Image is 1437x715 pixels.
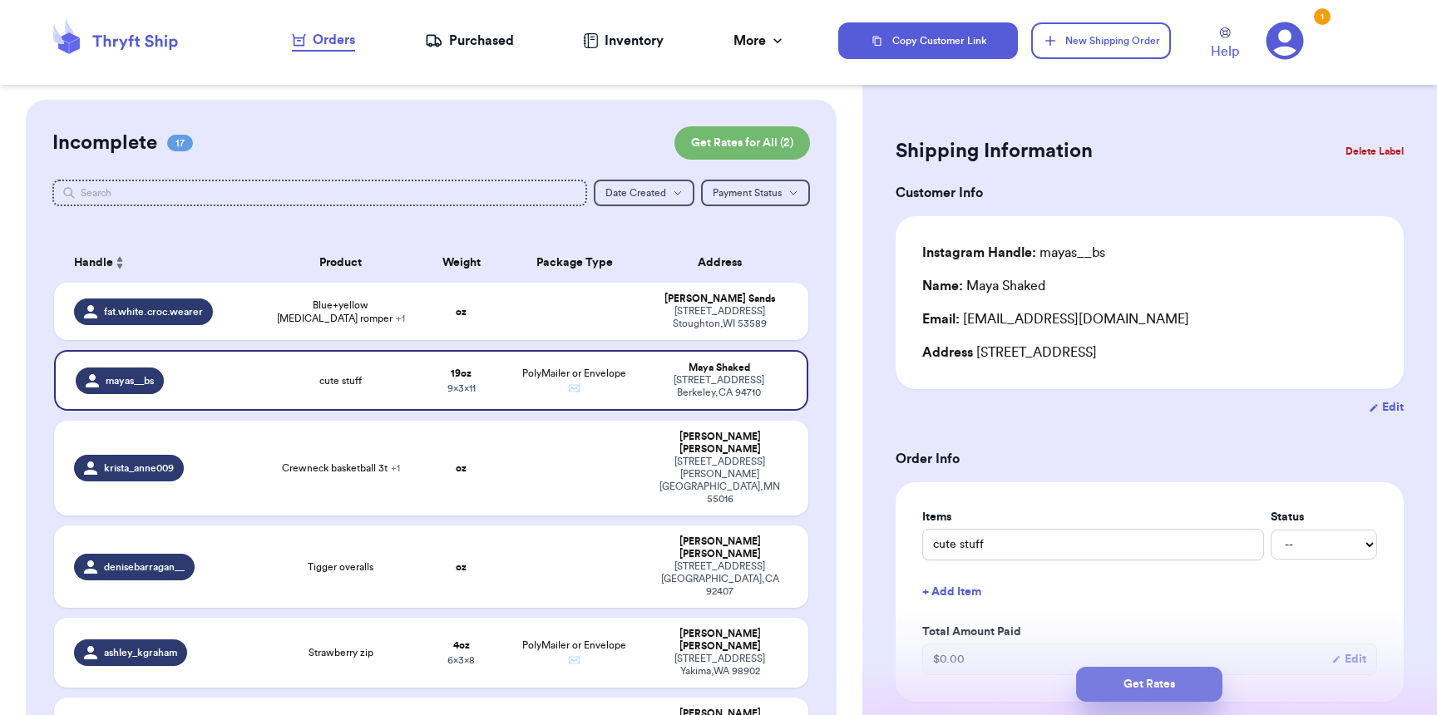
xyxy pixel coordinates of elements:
div: [PERSON_NAME] Sands [652,293,788,305]
div: [PERSON_NAME] [PERSON_NAME] [652,431,788,456]
span: cute stuff [319,374,362,387]
div: mayas__bs [922,243,1105,263]
th: Weight [416,243,506,283]
span: Email: [922,313,960,326]
div: [STREET_ADDRESS] [GEOGRAPHIC_DATA] , CA 92407 [652,560,788,598]
a: Help [1211,27,1239,62]
th: Package Type [506,243,642,283]
span: Blue+yellow [MEDICAL_DATA] romper [275,298,406,325]
a: Purchased [425,31,514,51]
button: Payment Status [701,180,810,206]
button: Sort ascending [113,253,126,273]
a: Orders [292,30,355,52]
button: Get Rates for All (2) [674,126,810,160]
button: Get Rates [1076,667,1222,702]
span: 17 [167,135,193,151]
span: Strawberry zip [309,646,373,659]
span: mayas__bs [106,374,154,387]
button: Edit [1331,651,1366,668]
h2: Incomplete [52,130,157,156]
div: [STREET_ADDRESS] Stoughton , WI 53589 [652,305,788,330]
div: [STREET_ADDRESS] Berkeley , CA 94710 [652,374,786,399]
div: [STREET_ADDRESS][PERSON_NAME] [GEOGRAPHIC_DATA] , MN 55016 [652,456,788,505]
div: [PERSON_NAME] [PERSON_NAME] [652,628,788,653]
span: 9 x 3 x 11 [447,383,476,393]
strong: oz [456,463,467,473]
h2: Shipping Information [896,138,1093,165]
span: Tigger overalls [308,560,373,574]
span: $ 0.00 [933,651,965,668]
span: krista_anne009 [104,461,174,475]
label: Status [1271,509,1377,525]
strong: oz [456,307,467,317]
div: [PERSON_NAME] [PERSON_NAME] [652,535,788,560]
label: Total Amount Paid [922,624,1377,640]
span: + 1 [396,313,405,323]
div: 1 [1314,8,1331,25]
button: Date Created [594,180,694,206]
span: fat.white.croc.wearer [104,305,203,318]
strong: 19 oz [451,368,472,378]
span: Address [922,346,973,359]
strong: oz [456,562,467,572]
h3: Order Info [896,449,1404,469]
th: Address [642,243,807,283]
span: Name: [922,279,963,293]
h3: Customer Info [896,183,1404,203]
button: Edit [1369,399,1404,416]
input: Search [52,180,587,206]
label: Items [922,509,1264,525]
span: Crewneck basketball 3t [282,461,400,475]
button: New Shipping Order [1031,22,1171,59]
span: PolyMailer or Envelope ✉️ [522,640,626,665]
a: Inventory [583,31,664,51]
span: + 1 [391,463,400,473]
span: Payment Status [713,188,782,198]
span: PolyMailer or Envelope ✉️ [522,368,626,393]
th: Product [265,243,416,283]
span: Date Created [605,188,666,198]
span: denisebarragan__ [104,560,185,574]
div: [EMAIL_ADDRESS][DOMAIN_NAME] [922,309,1377,329]
div: Maya Shaked [652,362,786,374]
div: [STREET_ADDRESS] [922,343,1377,362]
button: + Add Item [916,574,1384,610]
div: [STREET_ADDRESS] Yakima , WA 98902 [652,653,788,678]
strong: 4 oz [453,640,470,650]
span: Handle [74,254,113,272]
button: Copy Customer Link [838,22,1018,59]
div: More [733,31,786,51]
span: ashley_kgraham [104,646,177,659]
span: 6 x 3 x 8 [447,655,475,665]
span: Instagram Handle: [922,246,1036,259]
button: Delete Label [1339,133,1410,170]
div: Maya Shaked [922,276,1045,296]
a: 1 [1266,22,1304,60]
span: Help [1211,42,1239,62]
div: Orders [292,30,355,50]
